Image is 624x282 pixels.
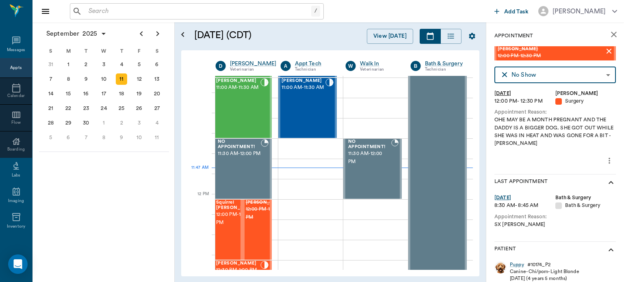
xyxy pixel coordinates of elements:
[603,154,616,168] button: more
[63,73,74,85] div: Monday, September 8, 2025
[246,205,286,222] span: 12:00 PM - 12:30 PM
[494,261,507,273] img: Profile Image
[134,73,145,85] div: Friday, September 12, 2025
[555,97,616,105] div: Surgery
[8,198,24,204] div: Imaging
[494,245,516,255] p: Patient
[494,90,555,97] div: [DATE]
[194,29,306,42] h5: [DATE] (CDT)
[45,132,56,143] div: Sunday, October 5, 2025
[498,52,604,60] span: 12:00 PM - 12:30 PM
[37,3,54,19] button: Close drawer
[218,150,261,158] span: 11:30 AM - 12:00 PM
[511,70,603,80] div: No Show
[552,6,606,16] div: [PERSON_NAME]
[498,47,604,52] span: [PERSON_NAME]
[98,103,110,114] div: Wednesday, September 24, 2025
[278,77,337,138] div: CHECKED_IN, 11:00 AM - 11:30 AM
[295,66,334,73] div: Technician
[494,116,616,147] div: OHE MAY BE A MONTH PREGNANT AND THE DADDY IS A BIGGER DOG. SHE GOT OUT WHILE SHE WAS IN HEAT AND ...
[151,59,162,70] div: Saturday, September 6, 2025
[246,200,286,205] span: [PERSON_NAME]
[216,61,226,71] div: D
[45,59,56,70] div: Sunday, August 31, 2025
[494,108,616,116] div: Appointment Reason:
[491,4,532,19] button: Add Task
[98,73,110,85] div: Wednesday, September 10, 2025
[42,26,111,42] button: September2025
[510,275,584,282] div: [DATE] (4 years 5 months)
[116,88,127,99] div: Thursday, September 18, 2025
[213,199,243,260] div: CHECKED_IN, 12:00 PM - 12:30 PM
[295,60,334,68] a: Appt Tech
[494,178,548,187] p: Last Appointment
[10,65,22,71] div: Appts
[80,103,92,114] div: Tuesday, September 23, 2025
[98,59,110,70] div: Wednesday, September 3, 2025
[60,45,78,57] div: M
[45,117,56,129] div: Sunday, September 28, 2025
[494,32,533,40] p: Appointment
[63,132,74,143] div: Monday, October 6, 2025
[7,224,25,230] div: Inventory
[494,221,616,228] div: SX [PERSON_NAME]
[243,199,272,260] div: NO_SHOW, 12:00 PM - 12:30 PM
[148,45,166,57] div: S
[343,138,402,199] div: BOOKED, 11:30 AM - 12:00 PM
[216,78,260,84] span: [PERSON_NAME]
[178,19,188,50] button: Open calendar
[80,59,92,70] div: Tuesday, September 2, 2025
[134,132,145,143] div: Friday, October 10, 2025
[80,88,92,99] div: Tuesday, September 16, 2025
[555,202,616,209] div: Bath & Surgery
[116,132,127,143] div: Thursday, October 9, 2025
[606,245,616,255] svg: show more
[216,211,257,227] span: 12:00 PM - 12:30 PM
[133,26,149,42] button: Previous page
[360,66,399,73] div: Veterinarian
[425,60,464,68] a: Bath & Surgery
[80,117,92,129] div: Tuesday, September 30, 2025
[45,73,56,85] div: Sunday, September 7, 2025
[116,59,127,70] div: Thursday, September 4, 2025
[555,90,616,97] div: [PERSON_NAME]
[213,77,272,138] div: CHECKED_IN, 11:00 AM - 11:30 AM
[63,117,74,129] div: Monday, September 29, 2025
[95,45,113,57] div: W
[7,47,26,53] div: Messages
[113,45,130,57] div: T
[63,59,74,70] div: Monday, September 1, 2025
[116,73,127,85] div: Today, Thursday, September 11, 2025
[555,194,616,202] div: Bath & Surgery
[45,28,81,39] span: September
[216,84,260,92] span: 11:00 AM - 11:30 AM
[230,60,277,68] a: [PERSON_NAME]
[45,103,56,114] div: Sunday, September 21, 2025
[348,150,391,166] span: 11:30 AM - 12:00 PM
[216,261,260,266] span: [PERSON_NAME]
[494,213,616,221] div: Appointment Reason:
[510,261,524,268] a: Puppy
[12,172,20,179] div: Labs
[81,28,99,39] span: 2025
[216,266,260,274] span: 12:30 PM - 1:00 PM
[411,61,421,71] div: B
[151,88,162,99] div: Saturday, September 20, 2025
[360,60,399,68] a: Walk In
[346,61,356,71] div: W
[425,66,464,73] div: Technician
[216,200,257,211] span: Squirrel [PERSON_NAME]
[151,117,162,129] div: Saturday, October 4, 2025
[134,117,145,129] div: Friday, October 3, 2025
[282,78,325,84] span: [PERSON_NAME]
[494,194,555,202] div: [DATE]
[85,6,311,17] input: Search
[188,68,209,88] div: 11 AM
[134,103,145,114] div: Friday, September 26, 2025
[606,178,616,187] svg: show more
[367,29,413,44] button: View [DATE]
[134,88,145,99] div: Friday, September 19, 2025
